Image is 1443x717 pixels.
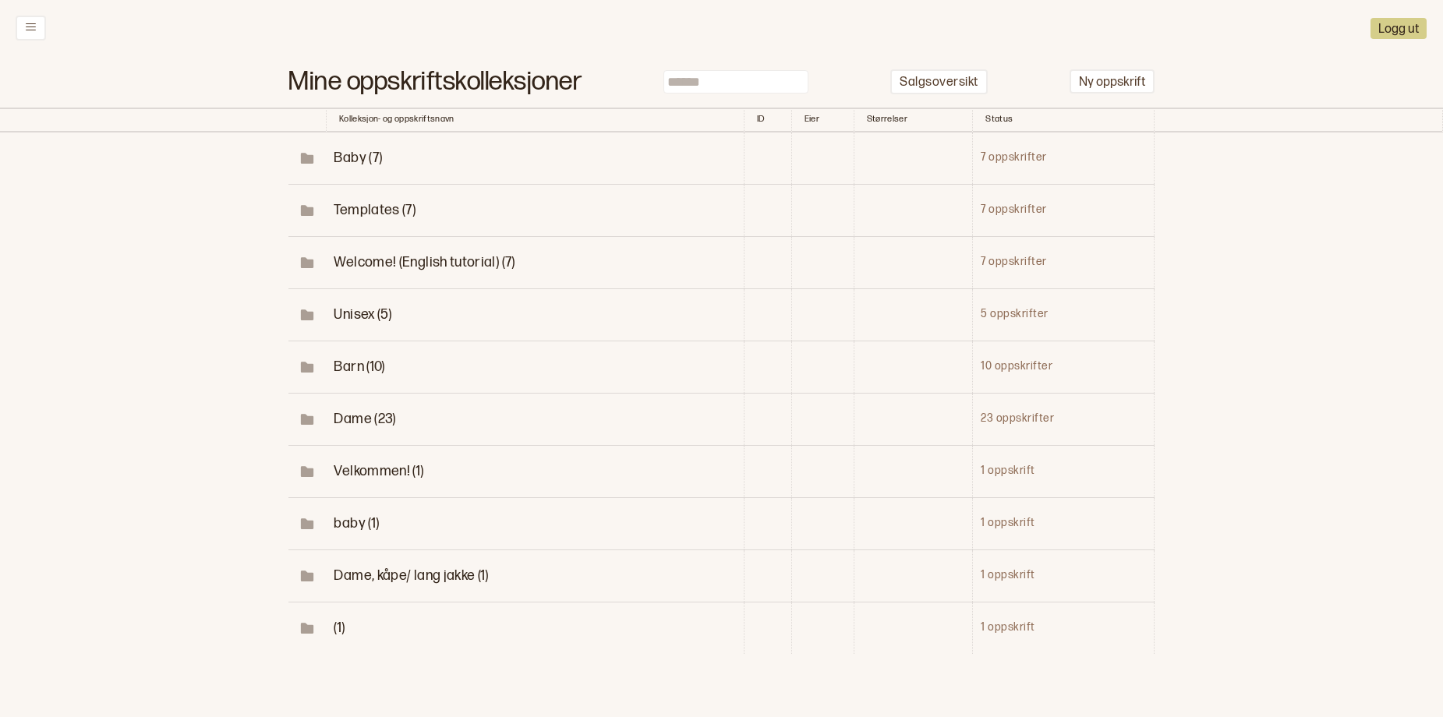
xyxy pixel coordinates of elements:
span: Toggle Row Expanded [334,515,379,532]
td: 10 oppskrifter [973,341,1155,393]
td: 7 oppskrifter [973,184,1155,236]
button: Logg ut [1370,18,1427,39]
span: Toggle Row Expanded [289,516,325,532]
td: 1 oppskrift [973,497,1155,549]
th: Toggle SortBy [854,108,973,132]
span: Toggle Row Expanded [289,411,325,427]
th: Kolleksjon- og oppskriftsnavn [326,108,744,132]
td: 1 oppskrift [973,549,1155,602]
span: Toggle Row Expanded [334,567,488,584]
td: 1 oppskrift [973,445,1155,497]
span: Toggle Row Expanded [334,411,395,427]
th: Toggle SortBy [744,108,791,132]
h1: Mine oppskriftskolleksjoner [288,74,582,90]
span: Toggle Row Expanded [334,202,416,218]
th: Toggle SortBy [973,108,1155,132]
p: Salgsoversikt [900,75,978,91]
span: Toggle Row Expanded [289,150,325,166]
button: Salgsoversikt [890,69,987,95]
th: Toggle SortBy [791,108,854,132]
span: Toggle Row Expanded [289,255,325,270]
td: 7 oppskrifter [973,236,1155,288]
span: Toggle Row Expanded [289,203,325,218]
span: Toggle Row Expanded [334,150,382,166]
span: Toggle Row Expanded [289,307,325,323]
span: Toggle Row Expanded [334,358,384,375]
th: Toggle SortBy [288,108,326,132]
button: Ny oppskrift [1070,69,1155,94]
span: Toggle Row Expanded [289,359,325,375]
span: Toggle Row Expanded [334,306,391,323]
td: 5 oppskrifter [973,288,1155,341]
span: Toggle Row Expanded [289,620,325,636]
span: Toggle Row Expanded [289,568,325,584]
td: 1 oppskrift [973,602,1155,654]
span: Toggle Row Expanded [334,620,345,636]
span: Toggle Row Expanded [289,464,325,479]
td: 23 oppskrifter [973,393,1155,445]
td: 7 oppskrifter [973,132,1155,185]
span: Toggle Row Expanded [334,254,515,270]
span: Toggle Row Expanded [334,463,423,479]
